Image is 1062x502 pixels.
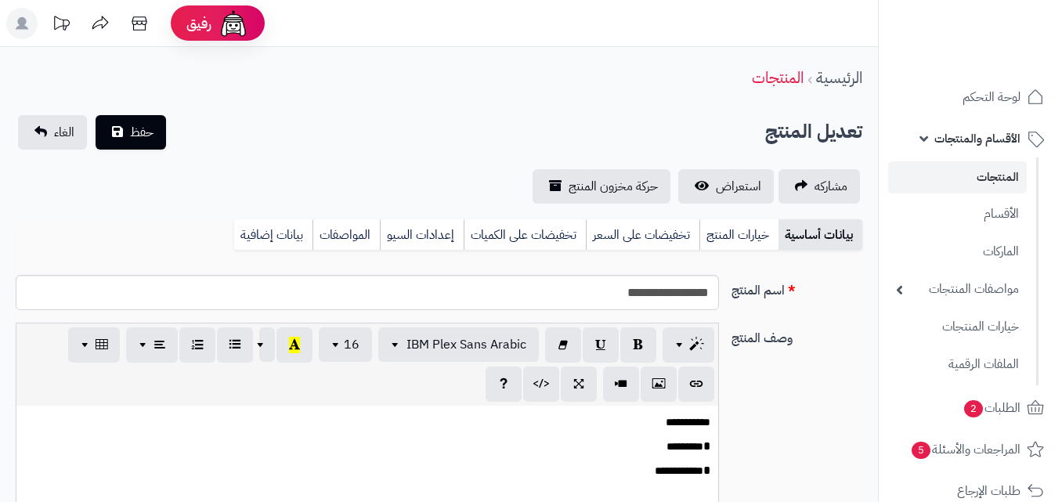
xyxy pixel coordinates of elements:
a: الماركات [888,235,1027,269]
a: المنتجات [888,161,1027,193]
a: تخفيضات على الكميات [464,219,586,251]
span: 16 [344,335,359,354]
a: الملفات الرقمية [888,348,1027,381]
label: وصف المنتج [725,323,869,348]
a: مشاركه [778,169,860,204]
a: الأقسام [888,197,1027,231]
a: خيارات المنتج [699,219,778,251]
a: تحديثات المنصة [42,8,81,43]
a: تخفيضات على السعر [586,219,699,251]
span: استعراض [716,177,761,196]
span: طلبات الإرجاع [957,480,1020,502]
a: المنتجات [752,66,804,89]
a: مواصفات المنتجات [888,273,1027,306]
span: IBM Plex Sans Arabic [406,335,526,354]
h2: تعديل المنتج [765,116,862,148]
span: مشاركه [815,177,847,196]
span: 2 [963,399,983,417]
a: حركة مخزون المنتج [533,169,670,204]
a: لوحة التحكم [888,78,1053,116]
img: ai-face.png [218,8,249,39]
label: اسم المنتج [725,275,869,300]
a: المراجعات والأسئلة5 [888,431,1053,468]
span: الأقسام والمنتجات [934,128,1020,150]
a: بيانات إضافية [234,219,312,251]
a: إعدادات السيو [380,219,464,251]
span: الغاء [54,123,74,142]
a: خيارات المنتجات [888,310,1027,344]
span: الطلبات [963,397,1020,419]
a: بيانات أساسية [778,219,862,251]
button: IBM Plex Sans Arabic [378,327,539,362]
button: 16 [319,327,372,362]
span: حركة مخزون المنتج [569,177,658,196]
a: الطلبات2 [888,389,1053,427]
button: حفظ [96,115,166,150]
a: الرئيسية [816,66,862,89]
span: المراجعات والأسئلة [910,439,1020,460]
a: الغاء [18,115,87,150]
span: لوحة التحكم [963,86,1020,108]
a: المواصفات [312,219,380,251]
span: حفظ [130,123,154,142]
span: 5 [911,441,930,459]
a: استعراض [678,169,774,204]
img: logo-2.png [955,28,1047,61]
span: رفيق [186,14,211,33]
